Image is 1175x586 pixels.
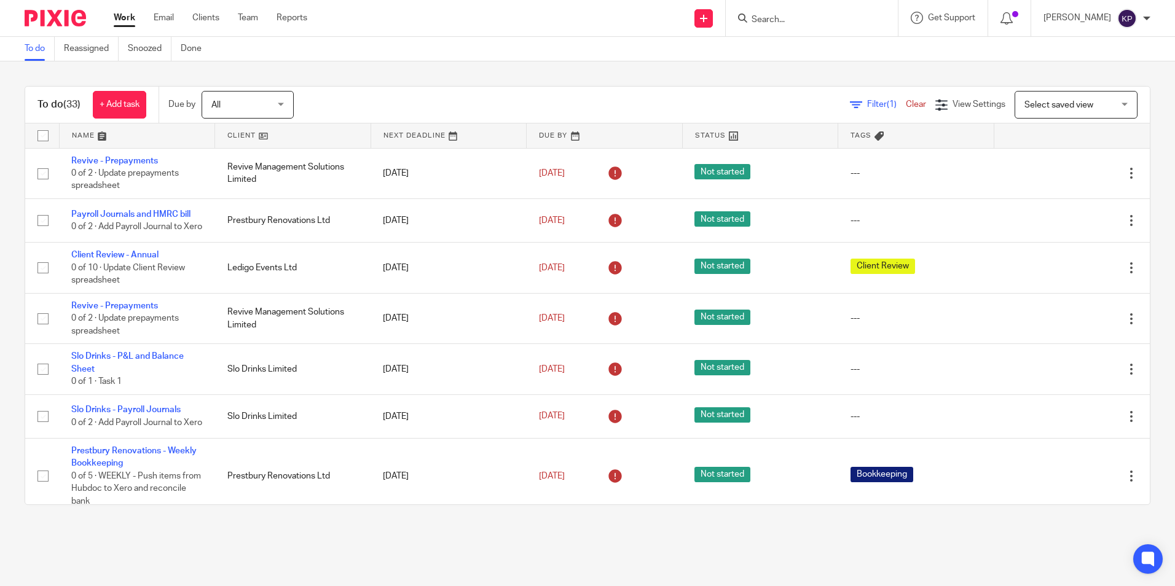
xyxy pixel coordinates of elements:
td: Ledigo Events Ltd [215,243,371,293]
a: Client Review - Annual [71,251,159,259]
span: 0 of 10 · Update Client Review spreadsheet [71,264,185,285]
td: [DATE] [371,148,527,198]
a: Clients [192,12,219,24]
div: --- [851,363,982,375]
span: 0 of 5 · WEEKLY - Push items from Hubdoc to Xero and reconcile bank [71,472,201,506]
a: To do [25,37,55,61]
td: Slo Drinks Limited [215,394,371,438]
td: Prestbury Renovations Ltd [215,438,371,514]
span: [DATE] [539,216,565,225]
td: [DATE] [371,438,527,514]
span: 0 of 2 · Update prepayments spreadsheet [71,169,179,190]
img: Pixie [25,10,86,26]
td: Revive Management Solutions Limited [215,148,371,198]
span: 0 of 2 · Add Payroll Journal to Xero [71,418,202,427]
a: Slo Drinks - P&L and Balance Sheet [71,352,184,373]
div: --- [851,410,982,423]
span: Select saved view [1024,101,1093,109]
span: 0 of 2 · Update prepayments spreadsheet [71,314,179,335]
a: Slo Drinks - Payroll Journals [71,405,181,414]
td: [DATE] [371,394,527,438]
p: Due by [168,98,195,111]
span: Not started [694,310,750,325]
a: Work [114,12,135,24]
span: Filter [867,100,906,109]
span: [DATE] [539,264,565,272]
span: Bookkeeping [851,467,913,482]
span: [DATE] [539,412,565,421]
span: [DATE] [539,472,565,480]
a: Clear [906,100,926,109]
a: Revive - Prepayments [71,157,158,165]
a: Snoozed [128,37,171,61]
td: Prestbury Renovations Ltd [215,198,371,242]
span: Not started [694,259,750,274]
span: [DATE] [539,314,565,322]
h1: To do [37,98,81,111]
td: Slo Drinks Limited [215,344,371,394]
span: Not started [694,407,750,423]
div: --- [851,214,982,227]
p: [PERSON_NAME] [1043,12,1111,24]
a: Payroll Journals and HMRC bill [71,210,191,219]
a: + Add task [93,91,146,119]
td: [DATE] [371,293,527,343]
td: [DATE] [371,198,527,242]
span: 0 of 1 · Task 1 [71,377,122,386]
td: [DATE] [371,243,527,293]
a: Reports [277,12,307,24]
img: svg%3E [1117,9,1137,28]
a: Team [238,12,258,24]
span: Client Review [851,259,915,274]
div: --- [851,167,982,179]
span: Not started [694,360,750,375]
a: Email [154,12,174,24]
span: Not started [694,467,750,482]
span: Not started [694,164,750,179]
span: (1) [887,100,897,109]
span: Tags [851,132,871,139]
span: Not started [694,211,750,227]
a: Prestbury Renovations - Weekly Bookkeeping [71,447,197,467]
a: Done [181,37,211,61]
span: [DATE] [539,365,565,373]
span: Get Support [928,14,975,22]
div: --- [851,312,982,324]
td: Revive Management Solutions Limited [215,293,371,343]
span: All [211,101,221,109]
td: [DATE] [371,344,527,394]
span: View Settings [953,100,1005,109]
span: [DATE] [539,169,565,178]
a: Reassigned [64,37,119,61]
span: 0 of 2 · Add Payroll Journal to Xero [71,222,202,231]
span: (33) [63,100,81,109]
a: Revive - Prepayments [71,302,158,310]
input: Search [750,15,861,26]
